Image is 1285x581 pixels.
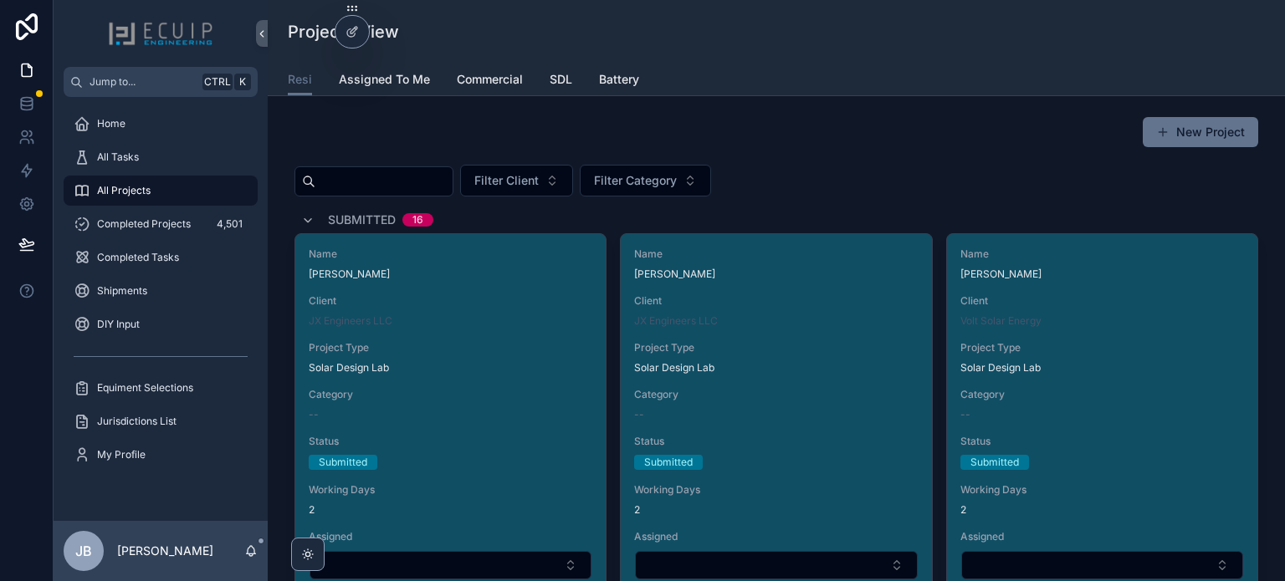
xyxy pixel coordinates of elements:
[288,20,399,43] h1: Projects View
[634,341,918,354] span: Project Type
[64,373,258,403] a: Equiment Selections
[309,408,319,421] span: --
[960,294,1244,308] span: Client
[457,64,523,98] a: Commercial
[960,388,1244,401] span: Category
[961,551,1243,579] button: Select Button
[328,212,396,228] span: Submitted
[97,184,151,197] span: All Projects
[309,435,592,448] span: Status
[580,165,711,196] button: Select Button
[108,20,213,47] img: App logo
[97,284,147,298] span: Shipments
[634,268,918,281] span: [PERSON_NAME]
[64,440,258,470] a: My Profile
[288,64,312,96] a: Resi
[97,150,139,164] span: All Tasks
[550,71,572,88] span: SDL
[339,64,430,98] a: Assigned To Me
[960,530,1244,543] span: Assigned
[599,71,639,88] span: Battery
[309,341,592,354] span: Project Type
[212,214,248,234] div: 4,501
[960,361,1041,375] span: Solar Design Lab
[960,483,1244,497] span: Working Days
[64,406,258,436] a: Jurisdictions List
[634,247,918,261] span: Name
[960,408,970,421] span: --
[960,503,1244,517] span: 2
[117,543,213,559] p: [PERSON_NAME]
[960,247,1244,261] span: Name
[64,142,258,172] a: All Tasks
[339,71,430,88] span: Assigned To Me
[64,109,258,139] a: Home
[634,314,718,328] a: JX Engineers LLC
[64,67,258,97] button: Jump to...CtrlK
[90,75,196,89] span: Jump to...
[960,314,1042,328] a: Volt Solar Energy
[599,64,639,98] a: Battery
[960,435,1244,448] span: Status
[644,455,693,470] div: Submitted
[97,251,179,264] span: Completed Tasks
[474,172,539,189] span: Filter Client
[412,213,423,227] div: 16
[960,268,1244,281] span: [PERSON_NAME]
[309,314,392,328] a: JX Engineers LLC
[960,341,1244,354] span: Project Type
[634,503,918,517] span: 2
[634,435,918,448] span: Status
[97,318,140,331] span: DIY Input
[309,247,592,261] span: Name
[634,361,714,375] span: Solar Design Lab
[97,117,125,130] span: Home
[309,503,592,517] span: 2
[309,268,592,281] span: [PERSON_NAME]
[594,172,677,189] span: Filter Category
[634,408,644,421] span: --
[635,551,917,579] button: Select Button
[1143,117,1258,147] button: New Project
[97,217,191,231] span: Completed Projects
[97,448,146,461] span: My Profile
[54,97,268,492] div: scrollable content
[97,381,193,395] span: Equiment Selections
[634,530,918,543] span: Assigned
[634,294,918,308] span: Client
[634,388,918,401] span: Category
[634,483,918,497] span: Working Days
[236,75,249,89] span: K
[319,455,367,470] div: Submitted
[310,551,591,579] button: Select Button
[97,415,177,428] span: Jurisdictions List
[64,242,258,273] a: Completed Tasks
[457,71,523,88] span: Commercial
[550,64,572,98] a: SDL
[288,71,312,88] span: Resi
[309,483,592,497] span: Working Days
[970,455,1019,470] div: Submitted
[202,74,233,90] span: Ctrl
[309,294,592,308] span: Client
[460,165,573,196] button: Select Button
[309,530,592,543] span: Assigned
[309,388,592,401] span: Category
[64,209,258,239] a: Completed Projects4,501
[64,309,258,339] a: DIY Input
[75,541,92,561] span: JB
[64,176,258,206] a: All Projects
[64,276,258,306] a: Shipments
[309,361,389,375] span: Solar Design Lab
